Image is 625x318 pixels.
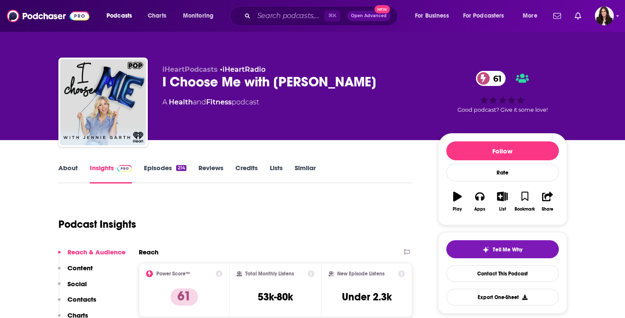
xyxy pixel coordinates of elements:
input: Search podcasts, credits, & more... [254,9,324,23]
span: For Business [415,10,449,22]
button: Follow [446,141,559,160]
span: For Podcasters [463,10,504,22]
span: Podcasts [107,10,132,22]
h2: Total Monthly Listens [245,271,294,277]
span: Logged in as RebeccaShapiro [595,6,614,25]
h2: New Episode Listens [337,271,384,277]
span: New [375,5,390,13]
button: Export One-Sheet [446,289,559,306]
button: Show profile menu [595,6,614,25]
h2: Reach [139,248,159,256]
button: Share [536,186,558,217]
div: Bookmark [515,207,535,212]
button: open menu [457,9,517,23]
button: tell me why sparkleTell Me Why [446,240,559,258]
span: ⌘ K [324,10,340,21]
button: Bookmark [514,186,536,217]
a: Reviews [198,164,223,183]
button: Apps [469,186,491,217]
div: A podcast [162,97,259,107]
button: Contacts [58,295,96,311]
a: iHeartRadio [223,65,265,73]
img: Podchaser - Follow, Share and Rate Podcasts [7,8,89,24]
p: Content [67,264,93,272]
img: Podchaser Pro [117,165,132,172]
a: Contact This Podcast [446,265,559,282]
div: Rate [446,164,559,181]
div: List [499,207,506,212]
a: Show notifications dropdown [571,9,585,23]
span: 61 [485,71,506,86]
a: Charts [142,9,171,23]
div: Play [453,207,462,212]
span: Monitoring [183,10,213,22]
a: Similar [295,164,316,183]
a: Credits [235,164,258,183]
button: Reach & Audience [58,248,125,264]
span: More [523,10,537,22]
span: iHeartPodcasts [162,65,218,73]
img: I Choose Me with Jennie Garth [60,59,146,145]
button: Open AdvancedNew [347,11,390,21]
button: open menu [409,9,460,23]
a: Lists [270,164,283,183]
h2: Power Score™ [156,271,190,277]
div: Share [542,207,553,212]
button: List [491,186,513,217]
a: Fitness [206,98,232,106]
p: Contacts [67,295,96,303]
span: • [220,65,265,73]
span: Charts [148,10,166,22]
a: Episodes214 [144,164,186,183]
button: open menu [517,9,548,23]
div: 214 [176,165,186,171]
span: and [193,98,206,106]
img: User Profile [595,6,614,25]
h1: Podcast Insights [58,218,136,231]
p: Reach & Audience [67,248,125,256]
button: open menu [177,9,225,23]
div: 61Good podcast? Give it some love! [438,65,567,119]
button: open menu [101,9,143,23]
span: Good podcast? Give it some love! [457,107,548,113]
div: Search podcasts, credits, & more... [238,6,406,26]
p: Social [67,280,87,288]
h3: Under 2.3k [342,290,392,303]
a: Health [169,98,193,106]
a: 61 [476,71,506,86]
span: Tell Me Why [493,246,522,253]
a: InsightsPodchaser Pro [90,164,132,183]
h3: 53k-80k [258,290,293,303]
button: Play [446,186,469,217]
button: Content [58,264,93,280]
button: Social [58,280,87,296]
a: About [58,164,78,183]
span: Open Advanced [351,14,387,18]
p: 61 [171,288,198,306]
img: tell me why sparkle [482,246,489,253]
div: Apps [474,207,485,212]
a: Show notifications dropdown [550,9,564,23]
